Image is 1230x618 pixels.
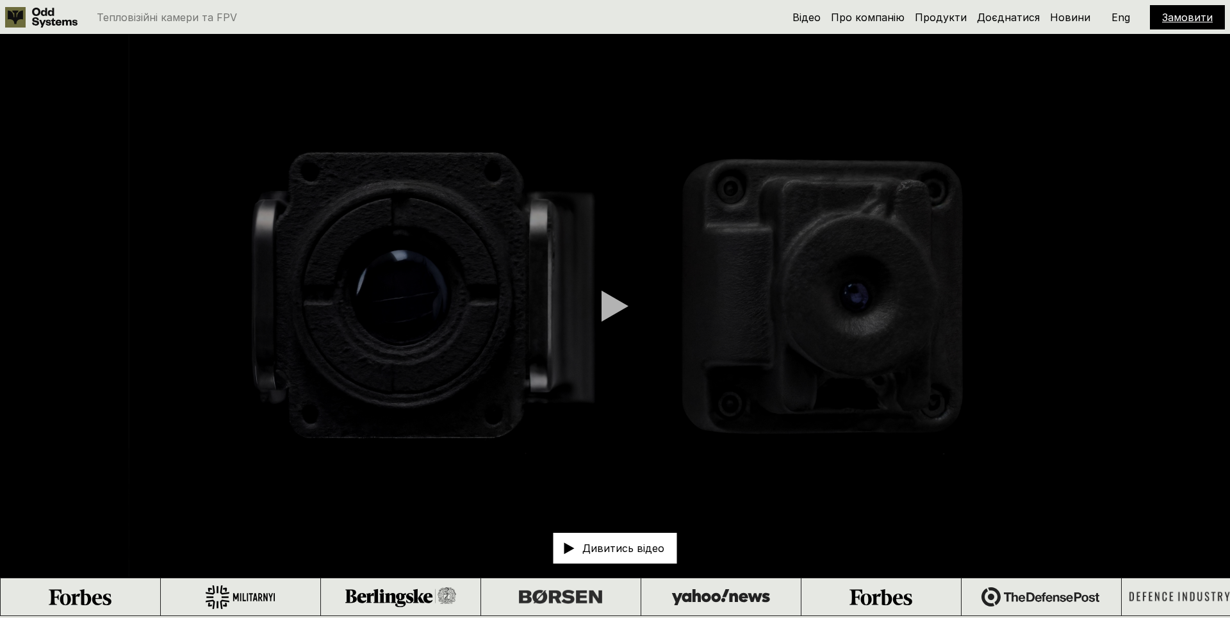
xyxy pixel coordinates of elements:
[977,11,1040,24] a: Доєднатися
[915,11,967,24] a: Продукти
[1111,12,1130,22] p: Eng
[1162,11,1213,24] a: Замовити
[831,11,905,24] a: Про компанію
[97,12,237,22] p: Тепловізійні камери та FPV
[792,11,821,24] a: Відео
[582,543,664,553] p: Дивитись відео
[1050,11,1090,24] a: Новини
